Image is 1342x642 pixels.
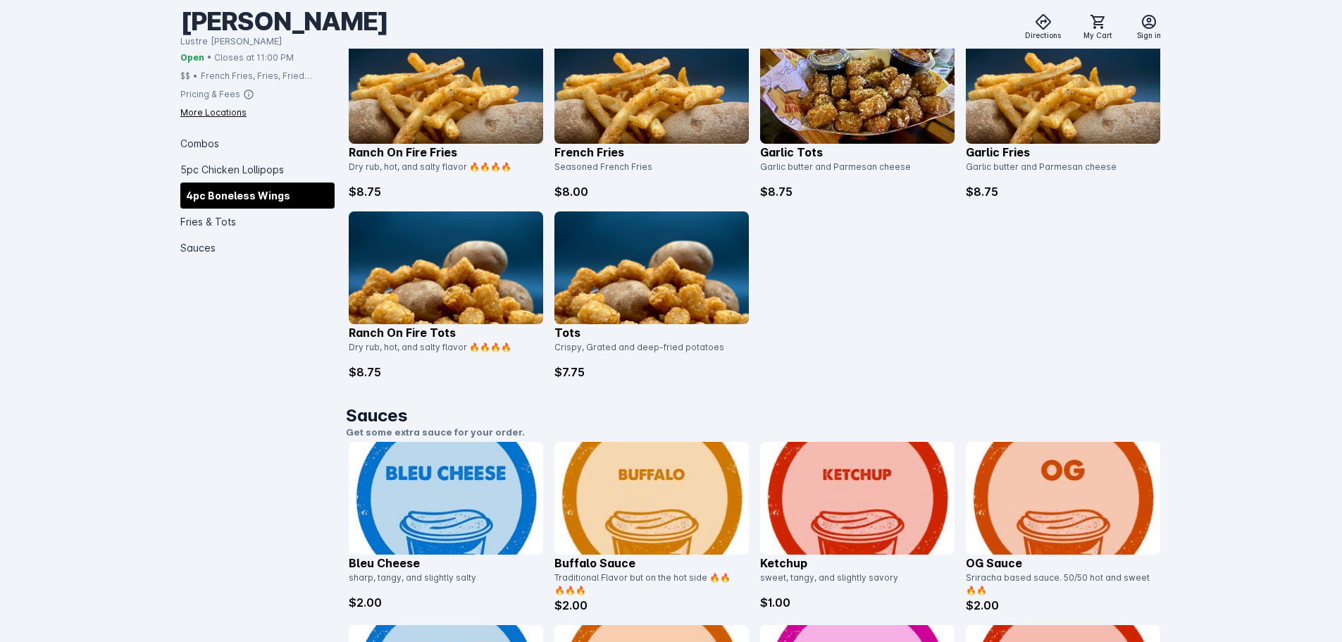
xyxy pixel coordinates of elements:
p: $1.00 [760,594,955,611]
div: Dry rub, hot, and salty flavor 🔥🔥🔥🔥 [349,341,535,364]
span: Open [180,51,204,63]
div: Pricing & Fees [180,87,240,100]
div: Dry rub, hot, and salty flavor 🔥🔥🔥🔥 [349,161,535,183]
div: Combos [180,130,335,156]
p: Bleu Cheese [349,555,543,572]
p: Garlic Tots [760,144,955,161]
img: catalog item [966,31,1160,144]
div: $$ [180,69,190,82]
p: $8.75 [966,183,1160,200]
div: sweet, tangy, and slightly savory [760,572,946,594]
p: French Fries [554,144,749,161]
div: Crispy, Grated and deep-fried potatoes [554,341,740,364]
p: Get some extra sauce for your order. [346,426,1163,440]
p: Ranch On Fire Fries [349,144,543,161]
img: catalog item [760,31,955,144]
img: catalog item [760,442,955,555]
img: catalog item [349,31,543,144]
p: Garlic Fries [966,144,1160,161]
p: Tots [554,324,749,341]
p: Buffalo Sauce [554,555,749,572]
p: $2.00 [554,597,749,614]
span: • Closes at 11:00 PM [207,51,294,63]
p: $8.00 [554,183,749,200]
div: Lustre [PERSON_NAME] [180,35,388,49]
div: Garlic butter and Parmesan cheese [966,161,1152,183]
div: [PERSON_NAME] [180,6,388,37]
h1: Sauces [346,403,1163,428]
p: $8.75 [349,364,543,381]
img: catalog item [349,211,543,324]
img: catalog item [554,211,749,324]
img: catalog item [966,442,1160,555]
img: catalog item [554,442,749,555]
div: Sauces [180,234,335,260]
div: More Locations [180,106,247,118]
img: catalog item [349,442,543,555]
div: Sriracha based sauce. 50/50 hot and sweet 🔥🔥 [966,572,1152,597]
p: $8.75 [349,183,543,200]
p: $7.75 [554,364,749,381]
div: 4pc Boneless Wings [180,182,335,208]
p: OG Sauce [966,555,1160,572]
div: Seasoned French Fries [554,161,740,183]
p: $2.00 [349,594,543,611]
div: French Fries, Fries, Fried Chicken, Tots, Buffalo Wings, Chicken, Wings, Fried Pickles [201,69,335,82]
span: Directions [1025,30,1061,41]
p: Ketchup [760,555,955,572]
div: • [193,69,198,82]
p: $8.75 [760,183,955,200]
img: catalog item [554,31,749,144]
div: Garlic butter and Parmesan cheese [760,161,946,183]
p: $2.00 [966,597,1160,614]
p: Ranch On Fire Tots [349,324,543,341]
div: Fries & Tots [180,208,335,234]
div: 5pc Chicken Lollipops [180,156,335,182]
div: sharp, tangy, and slightly salty [349,572,535,594]
div: Traditional Flavor but on the hot side 🔥🔥🔥🔥🔥 [554,572,740,597]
